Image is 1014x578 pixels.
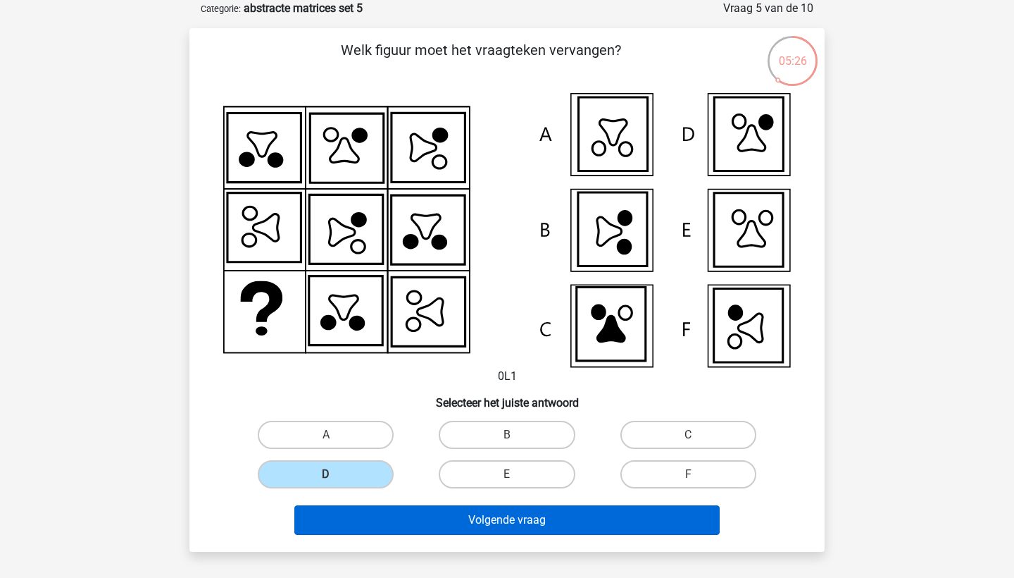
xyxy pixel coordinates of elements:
[294,505,720,535] button: Volgende vraag
[258,460,394,488] label: D
[258,421,394,449] label: A
[439,421,575,449] label: B
[212,39,749,82] p: Welk figuur moet het vraagteken vervangen?
[244,1,363,15] strong: abstracte matrices set 5
[439,460,575,488] label: E
[766,35,819,70] div: 05:26
[212,93,802,384] div: 0L1
[620,421,756,449] label: C
[212,385,802,410] h6: Selecteer het juiste antwoord
[201,4,241,14] small: Categorie:
[620,460,756,488] label: F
